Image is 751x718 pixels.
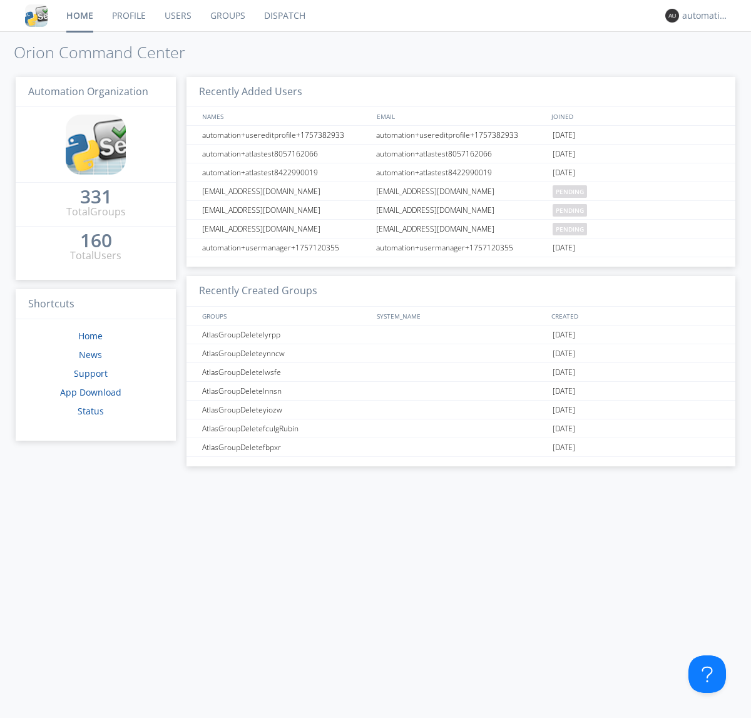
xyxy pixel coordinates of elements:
div: [EMAIL_ADDRESS][DOMAIN_NAME] [373,182,549,200]
h3: Recently Created Groups [186,276,735,307]
img: 373638.png [665,9,679,23]
span: [DATE] [553,438,575,457]
h3: Recently Added Users [186,77,735,108]
img: cddb5a64eb264b2086981ab96f4c1ba7 [25,4,48,27]
span: [DATE] [553,419,575,438]
div: GROUPS [199,307,370,325]
a: [EMAIL_ADDRESS][DOMAIN_NAME][EMAIL_ADDRESS][DOMAIN_NAME]pending [186,220,735,238]
span: [DATE] [553,145,575,163]
a: AtlasGroupDeletelwsfe[DATE] [186,363,735,382]
div: [EMAIL_ADDRESS][DOMAIN_NAME] [199,201,372,219]
div: CREATED [548,307,723,325]
span: [DATE] [553,401,575,419]
div: automation+atlastest8057162066 [373,145,549,163]
div: automation+usereditprofile+1757382933 [199,126,372,144]
div: AtlasGroupDeleteynncw [199,344,372,362]
span: Automation Organization [28,85,148,98]
div: automation+usereditprofile+1757382933 [373,126,549,144]
div: automation+atlastest8422990019 [373,163,549,182]
a: AtlasGroupDeletefculgRubin[DATE] [186,419,735,438]
a: AtlasGroupDeletefbpxr[DATE] [186,438,735,457]
div: automation+usermanager+1757120355 [199,238,372,257]
div: AtlasGroupDeletefculgRubin [199,419,372,438]
a: AtlasGroupDeleteynncw[DATE] [186,344,735,363]
div: automation+atlastest8057162066 [199,145,372,163]
span: [DATE] [553,382,575,401]
div: NAMES [199,107,370,125]
div: SYSTEM_NAME [374,307,548,325]
div: JOINED [548,107,723,125]
a: Home [78,330,103,342]
div: AtlasGroupDeletelnnsn [199,382,372,400]
div: automation+atlastest8422990019 [199,163,372,182]
div: automation+usermanager+1757120355 [373,238,549,257]
a: News [79,349,102,361]
div: EMAIL [374,107,548,125]
a: automation+usereditprofile+1757382933automation+usereditprofile+1757382933[DATE] [186,126,735,145]
div: AtlasGroupDeleteyiozw [199,401,372,419]
span: [DATE] [553,238,575,257]
div: [EMAIL_ADDRESS][DOMAIN_NAME] [199,182,372,200]
div: AtlasGroupDeletefbpxr [199,438,372,456]
div: AtlasGroupDeletelyrpp [199,326,372,344]
a: Status [78,405,104,417]
span: pending [553,204,587,217]
div: Total Groups [66,205,126,219]
a: automation+usermanager+1757120355automation+usermanager+1757120355[DATE] [186,238,735,257]
span: [DATE] [553,163,575,182]
span: [DATE] [553,326,575,344]
a: App Download [60,386,121,398]
a: automation+atlastest8057162066automation+atlastest8057162066[DATE] [186,145,735,163]
div: 331 [80,190,112,203]
div: 160 [80,234,112,247]
h3: Shortcuts [16,289,176,320]
a: 331 [80,190,112,205]
div: [EMAIL_ADDRESS][DOMAIN_NAME] [199,220,372,238]
a: [EMAIL_ADDRESS][DOMAIN_NAME][EMAIL_ADDRESS][DOMAIN_NAME]pending [186,182,735,201]
iframe: Toggle Customer Support [688,655,726,693]
a: automation+atlastest8422990019automation+atlastest8422990019[DATE] [186,163,735,182]
a: AtlasGroupDeletelnnsn[DATE] [186,382,735,401]
div: [EMAIL_ADDRESS][DOMAIN_NAME] [373,220,549,238]
span: [DATE] [553,126,575,145]
div: AtlasGroupDeletelwsfe [199,363,372,381]
a: 160 [80,234,112,249]
img: cddb5a64eb264b2086981ab96f4c1ba7 [66,115,126,175]
a: Support [74,367,108,379]
div: Total Users [70,249,121,263]
div: automation+atlas0020 [682,9,729,22]
span: pending [553,223,587,235]
a: AtlasGroupDeletelyrpp[DATE] [186,326,735,344]
div: [EMAIL_ADDRESS][DOMAIN_NAME] [373,201,549,219]
span: pending [553,185,587,198]
span: [DATE] [553,344,575,363]
a: AtlasGroupDeleteyiozw[DATE] [186,401,735,419]
a: [EMAIL_ADDRESS][DOMAIN_NAME][EMAIL_ADDRESS][DOMAIN_NAME]pending [186,201,735,220]
span: [DATE] [553,363,575,382]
